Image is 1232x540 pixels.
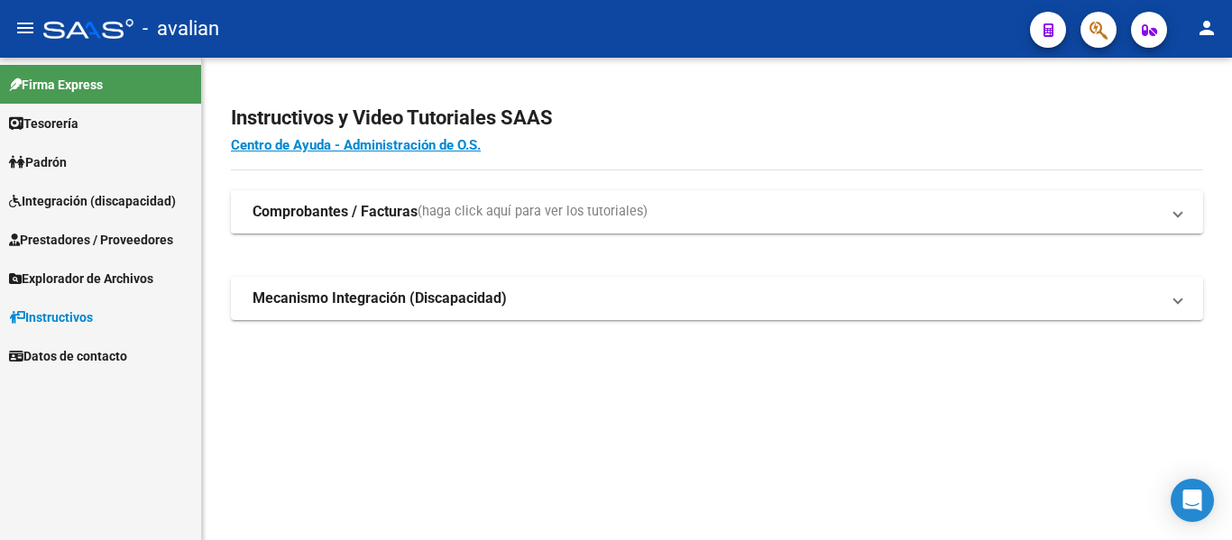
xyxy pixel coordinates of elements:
[9,269,153,288] span: Explorador de Archivos
[143,9,219,49] span: - avalian
[9,230,173,250] span: Prestadores / Proveedores
[9,114,78,133] span: Tesorería
[231,101,1203,135] h2: Instructivos y Video Tutoriales SAAS
[253,288,507,308] strong: Mecanismo Integración (Discapacidad)
[9,307,93,327] span: Instructivos
[9,75,103,95] span: Firma Express
[1171,479,1214,522] div: Open Intercom Messenger
[1196,17,1218,39] mat-icon: person
[231,137,481,153] a: Centro de Ayuda - Administración de O.S.
[9,346,127,366] span: Datos de contacto
[231,277,1203,320] mat-expansion-panel-header: Mecanismo Integración (Discapacidad)
[9,191,176,211] span: Integración (discapacidad)
[9,152,67,172] span: Padrón
[253,202,418,222] strong: Comprobantes / Facturas
[231,190,1203,233] mat-expansion-panel-header: Comprobantes / Facturas(haga click aquí para ver los tutoriales)
[14,17,36,39] mat-icon: menu
[418,202,648,222] span: (haga click aquí para ver los tutoriales)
